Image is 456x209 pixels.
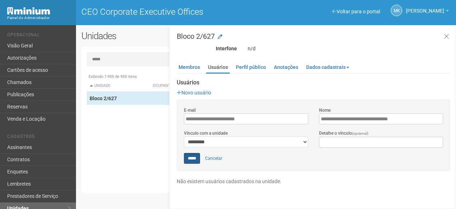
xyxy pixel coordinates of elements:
[201,153,226,164] a: Cancelar
[81,31,229,41] h2: Unidades
[391,5,402,16] a: MK
[171,45,242,52] div: Interfone
[319,130,369,137] label: Detalhe o vínculo
[81,7,261,17] h1: CEO Corporate Executive Offices
[87,80,150,92] th: Unidade: activate to sort column descending
[177,178,450,185] div: Não existem usuários cadastrados na unidade.
[332,9,380,14] a: Voltar para o portal
[218,33,222,41] a: Modificar a unidade
[177,33,450,40] h3: Bloco 2/627
[319,107,331,113] label: Nome
[406,1,444,14] span: Marcela Kunz
[304,62,351,73] a: Dados cadastrais
[206,62,230,74] a: Usuários
[177,90,211,96] a: Novo usuário
[242,45,456,52] div: n/d
[234,62,268,73] a: Perfil público
[150,80,323,92] th: Ocupante: activate to sort column ascending
[184,107,196,113] label: E-mail
[7,7,50,15] img: Minium
[90,96,117,101] strong: Bloco 2/627
[184,130,228,136] label: Vínculo com a unidade
[7,15,71,21] div: Painel do Administrador
[272,62,300,73] a: Anotações
[177,79,450,86] strong: Usuários
[352,131,369,135] span: (opcional)
[87,74,445,80] div: Exibindo 1-955 de 955 itens
[7,134,71,141] li: Cadastros
[177,62,202,73] a: Membros
[406,9,449,15] a: [PERSON_NAME]
[7,32,71,40] li: Operacional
